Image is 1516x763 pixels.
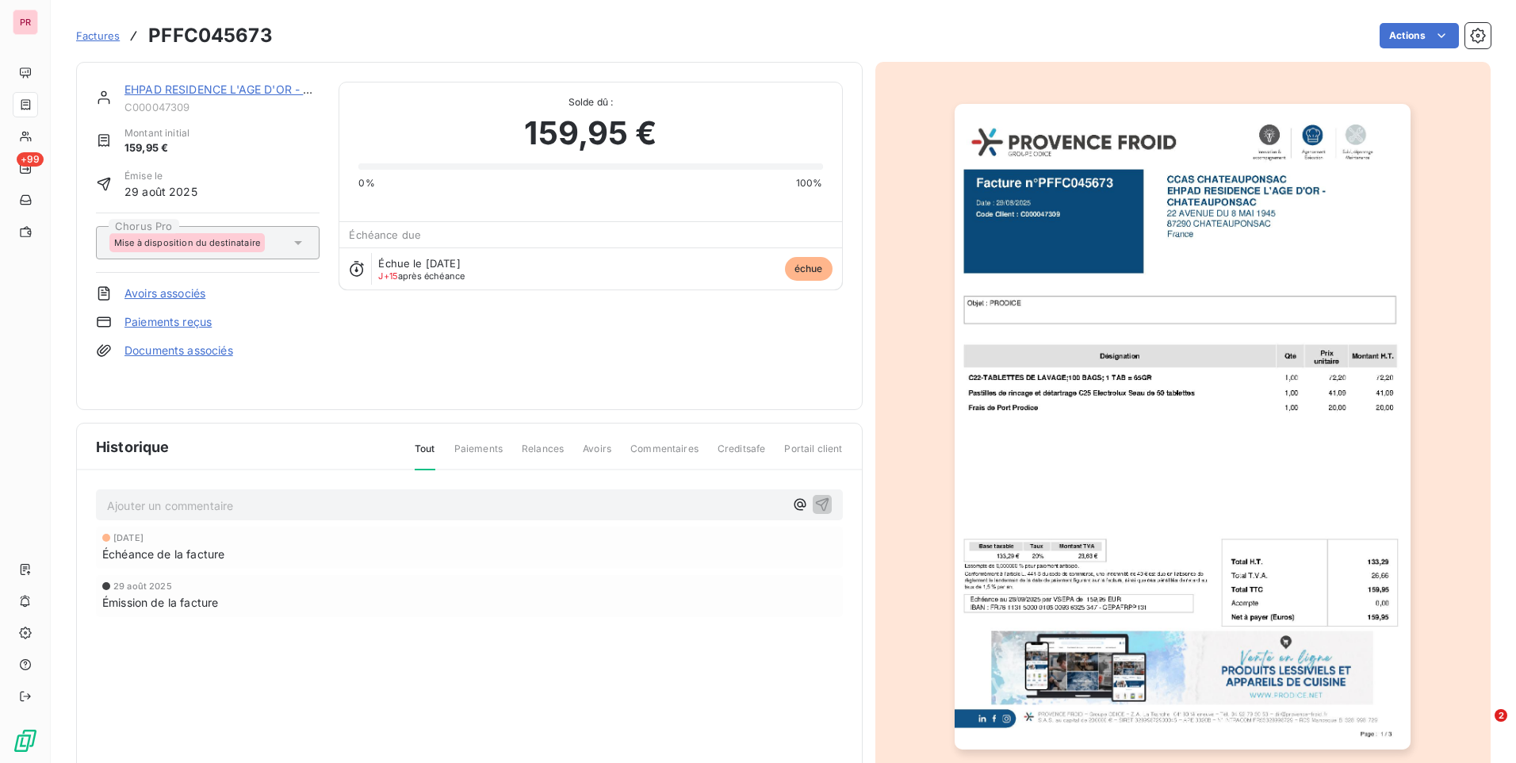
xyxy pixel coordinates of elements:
[358,176,374,190] span: 0%
[1462,709,1500,747] iframe: Intercom live chat
[522,442,564,469] span: Relances
[124,140,189,156] span: 159,95 €
[124,314,212,330] a: Paiements reçus
[454,442,503,469] span: Paiements
[630,442,699,469] span: Commentaires
[102,594,218,611] span: Émission de la facture
[718,442,766,469] span: Creditsafe
[796,176,823,190] span: 100%
[124,286,205,301] a: Avoirs associés
[349,228,421,241] span: Échéance due
[17,152,44,167] span: +99
[378,257,460,270] span: Échue le [DATE]
[955,104,1411,750] img: invoice_thumbnail
[76,28,120,44] a: Factures
[102,546,224,562] span: Échéance de la facture
[13,728,38,753] img: Logo LeanPay
[124,126,189,140] span: Montant initial
[358,95,822,109] span: Solde dû :
[583,442,611,469] span: Avoirs
[415,442,435,470] span: Tout
[124,82,439,96] a: EHPAD RESIDENCE L'AGE D'OR - CCAS CHATEAUPONSAC
[124,169,197,183] span: Émise le
[378,270,398,282] span: J+15
[96,436,170,458] span: Historique
[76,29,120,42] span: Factures
[124,343,233,358] a: Documents associés
[124,101,320,113] span: C000047309
[785,257,833,281] span: échue
[784,442,842,469] span: Portail client
[378,271,465,281] span: après échéance
[113,533,144,543] span: [DATE]
[114,238,260,247] span: Mise à disposition du destinataire
[124,183,197,200] span: 29 août 2025
[1380,23,1459,48] button: Actions
[113,581,172,591] span: 29 août 2025
[524,109,657,157] span: 159,95 €
[148,21,273,50] h3: PFFC045673
[1495,709,1507,722] span: 2
[13,10,38,35] div: PR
